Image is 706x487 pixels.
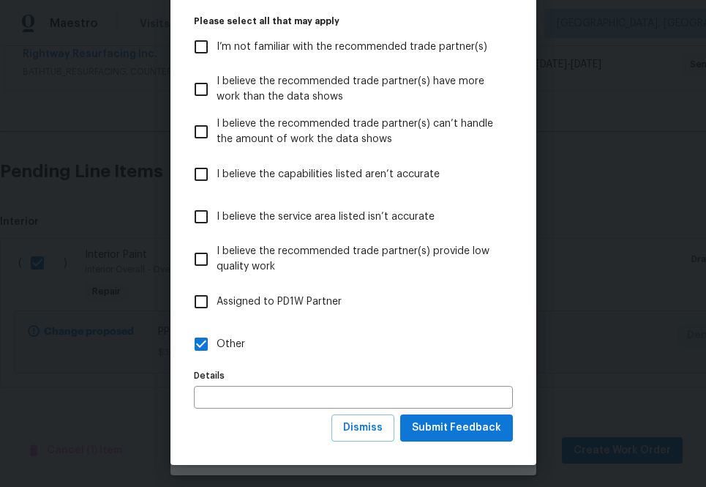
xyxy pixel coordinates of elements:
span: I believe the service area listed isn’t accurate [217,209,435,225]
span: Other [217,337,245,352]
span: Assigned to PD1W Partner [217,294,342,310]
label: Details [194,371,513,380]
button: Dismiss [331,414,394,442]
span: Dismiss [343,419,383,437]
span: I’m not familiar with the recommended trade partner(s) [217,40,487,55]
button: Submit Feedback [400,414,513,442]
span: Submit Feedback [412,419,501,437]
legend: Please select all that may apply [194,17,513,26]
span: I believe the capabilities listed aren’t accurate [217,167,440,182]
span: I believe the recommended trade partner(s) have more work than the data shows [217,74,501,105]
span: I believe the recommended trade partner(s) can’t handle the amount of work the data shows [217,116,501,147]
span: I believe the recommended trade partner(s) provide low quality work [217,244,501,275]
